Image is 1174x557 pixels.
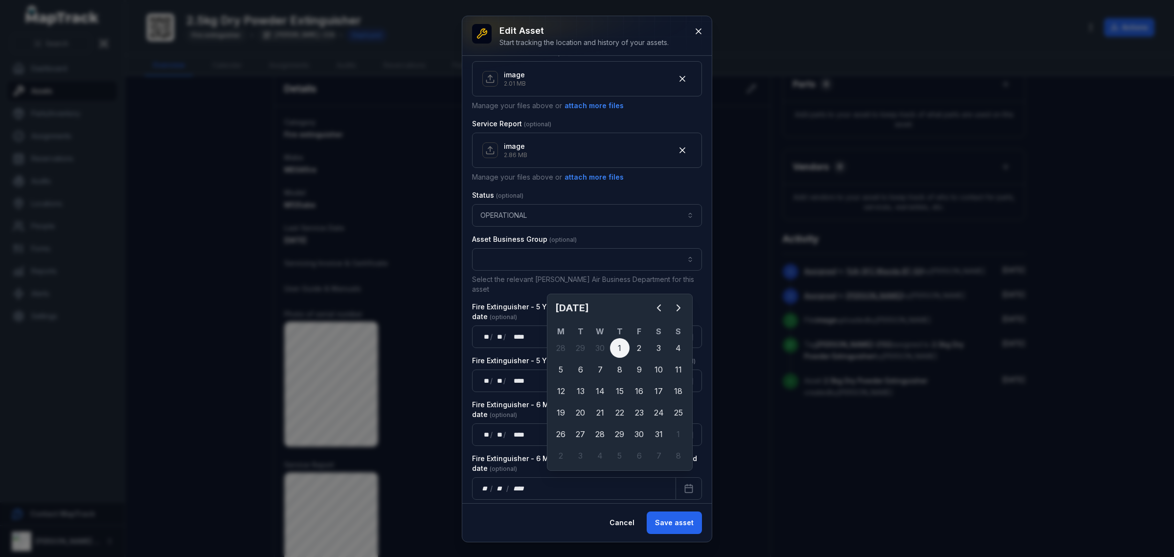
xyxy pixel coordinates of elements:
[590,381,610,401] div: 14
[507,430,525,440] div: year,
[472,356,696,366] label: Fire Extinguisher - 5 Year Inspection/Test NEXT due date
[630,325,649,337] th: F
[551,403,571,422] div: 19
[503,430,507,440] div: /
[610,338,630,358] div: 1
[551,424,571,444] div: 26
[571,446,590,465] div: Tuesday 3 June 2025
[571,381,590,401] div: Tuesday 13 May 2025
[610,381,630,401] div: 15
[649,338,669,358] div: 3
[472,172,702,183] p: Manage your files above or
[551,325,571,337] th: M
[649,403,669,422] div: 24
[590,325,610,337] th: W
[669,403,688,422] div: Sunday 25 May 2025
[504,141,527,151] p: image
[669,424,688,444] div: 1
[630,360,649,379] div: 9
[503,376,507,386] div: /
[590,360,610,379] div: Wednesday 7 May 2025
[494,376,503,386] div: month,
[571,446,590,465] div: 3
[669,424,688,444] div: Sunday 1 June 2025
[610,381,630,401] div: Thursday 15 May 2025
[480,430,490,440] div: day,
[551,403,571,422] div: Monday 19 May 2025
[669,446,688,465] div: Sunday 8 June 2025
[490,376,494,386] div: /
[647,511,702,534] button: Save asset
[472,190,523,200] label: Status
[571,325,590,337] th: T
[610,403,630,422] div: Thursday 22 May 2025
[669,381,688,401] div: 18
[571,338,590,358] div: 29
[630,446,649,465] div: Friday 6 June 2025
[610,360,630,379] div: Thursday 8 May 2025
[630,403,649,422] div: 23
[649,424,669,444] div: Saturday 31 May 2025
[630,424,649,444] div: Friday 30 May 2025
[669,381,688,401] div: Sunday 18 May 2025
[669,338,688,358] div: Sunday 4 May 2025
[494,484,507,493] div: month,
[669,325,688,337] th: S
[590,424,610,444] div: Wednesday 28 May 2025
[649,381,669,401] div: Saturday 17 May 2025
[630,446,649,465] div: 6
[504,151,527,159] p: 2.86 MB
[494,332,503,342] div: month,
[610,338,630,358] div: Thursday 1 May 2025
[571,338,590,358] div: Tuesday 29 April 2025
[590,446,610,465] div: Wednesday 4 June 2025
[571,360,590,379] div: Tuesday 6 May 2025
[590,403,610,422] div: 21
[676,477,702,500] button: Calendar
[504,80,526,88] p: 2.01 MB
[610,424,630,444] div: 29
[551,338,571,358] div: Monday 28 April 2025
[551,298,688,466] div: Calendar
[610,446,630,465] div: 5
[571,381,590,401] div: 13
[669,360,688,379] div: Sunday 11 May 2025
[590,424,610,444] div: 28
[649,381,669,401] div: 17
[610,325,630,337] th: T
[494,430,503,440] div: month,
[649,360,669,379] div: Saturday 10 May 2025
[490,430,494,440] div: /
[669,446,688,465] div: 8
[480,376,490,386] div: day,
[510,484,528,493] div: year,
[472,454,702,473] label: Fire Extinguisher - 6 Monthly Tagging/Inspection LAST completed date
[649,446,669,465] div: 7
[472,119,551,129] label: Service Report
[630,424,649,444] div: 30
[504,70,526,80] p: image
[601,511,643,534] button: Cancel
[610,360,630,379] div: 8
[669,360,688,379] div: 11
[480,332,490,342] div: day,
[472,400,702,419] label: Fire Extinguisher - 6 Monthly Tagging/Inspection NEXT Due date
[499,38,669,47] div: Start tracking the location and history of your assets.
[630,338,649,358] div: Friday 2 May 2025
[503,332,507,342] div: /
[490,332,494,342] div: /
[571,424,590,444] div: Tuesday 27 May 2025
[571,360,590,379] div: 6
[649,403,669,422] div: Saturday 24 May 2025
[490,484,494,493] div: /
[590,446,610,465] div: 4
[551,338,571,358] div: 28
[551,381,571,401] div: 12
[506,484,510,493] div: /
[590,360,610,379] div: 7
[630,403,649,422] div: Friday 23 May 2025
[472,100,702,111] p: Manage your files above or
[649,325,669,337] th: S
[649,298,669,318] button: Previous
[555,301,649,315] h2: [DATE]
